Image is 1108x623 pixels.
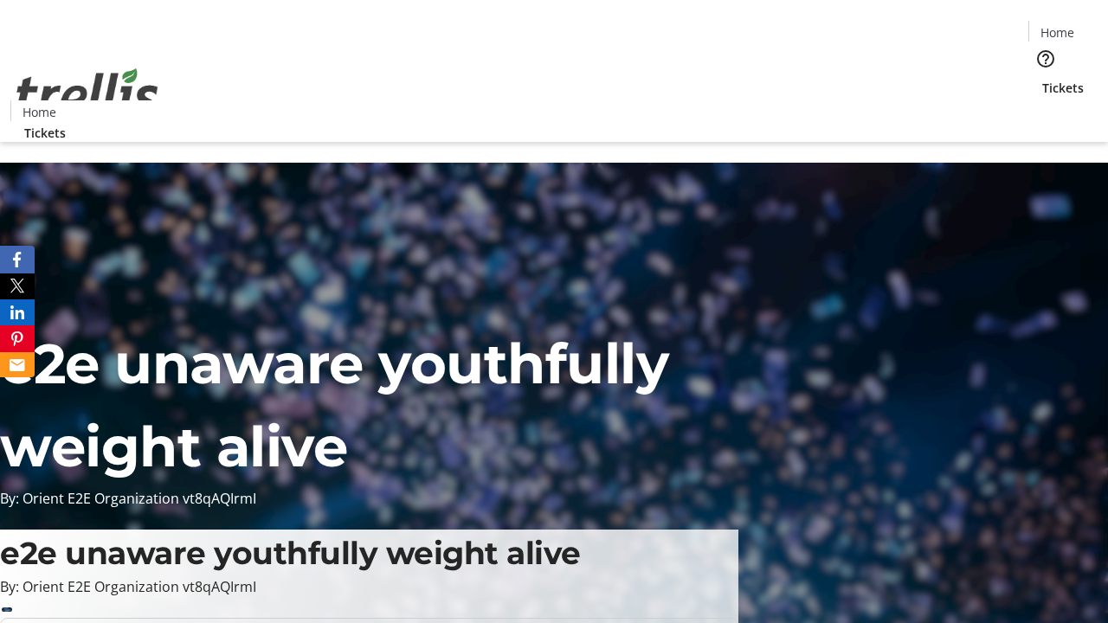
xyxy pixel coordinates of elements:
button: Cart [1028,97,1063,132]
span: Home [23,103,56,121]
span: Home [1040,23,1074,42]
span: Tickets [1042,79,1084,97]
a: Tickets [1028,79,1098,97]
a: Tickets [10,124,80,142]
img: Orient E2E Organization vt8qAQIrmI's Logo [10,49,164,136]
span: Tickets [24,124,66,142]
a: Home [1029,23,1085,42]
a: Home [11,103,67,121]
button: Help [1028,42,1063,76]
